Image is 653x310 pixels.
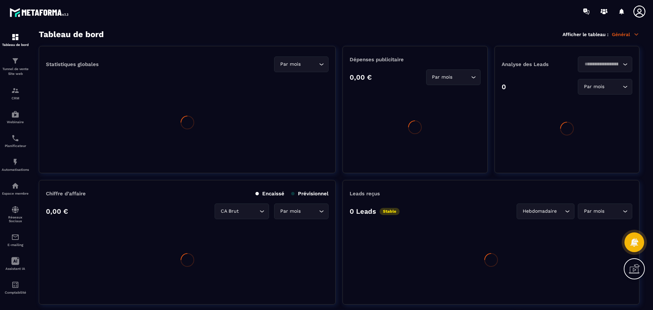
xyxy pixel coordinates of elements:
[558,208,563,215] input: Search for option
[291,191,329,197] p: Prévisionnel
[517,203,574,219] div: Search for option
[612,31,639,37] p: Général
[2,276,29,299] a: accountantaccountantComptabilité
[11,281,19,289] img: accountant
[2,81,29,105] a: formationformationCRM
[431,74,454,81] span: Par mois
[215,203,269,219] div: Search for option
[46,191,86,197] p: Chiffre d’affaire
[2,153,29,177] a: automationsautomationsAutomatisations
[240,208,258,215] input: Search for option
[274,203,329,219] div: Search for option
[2,96,29,100] p: CRM
[279,208,302,215] span: Par mois
[350,73,372,81] p: 0,00 €
[11,233,19,241] img: email
[11,86,19,95] img: formation
[11,182,19,190] img: automations
[2,52,29,81] a: formationformationTunnel de vente Site web
[426,69,481,85] div: Search for option
[46,207,68,215] p: 0,00 €
[302,208,317,215] input: Search for option
[2,144,29,148] p: Planificateur
[2,252,29,276] a: Assistant IA
[563,32,608,37] p: Afficher le tableau :
[606,83,621,91] input: Search for option
[502,61,567,67] p: Analyse des Leads
[11,158,19,166] img: automations
[2,105,29,129] a: automationsautomationsWebinaire
[2,67,29,76] p: Tunnel de vente Site web
[582,208,606,215] span: Par mois
[2,192,29,195] p: Espace membre
[578,203,632,219] div: Search for option
[502,83,506,91] p: 0
[606,208,621,215] input: Search for option
[2,129,29,153] a: schedulerschedulerPlanificateur
[2,228,29,252] a: emailemailE-mailing
[2,43,29,47] p: Tableau de bord
[11,206,19,214] img: social-network
[2,120,29,124] p: Webinaire
[582,83,606,91] span: Par mois
[2,200,29,228] a: social-networksocial-networkRéseaux Sociaux
[454,74,469,81] input: Search for option
[11,110,19,118] img: automations
[2,28,29,52] a: formationformationTableau de bord
[350,56,480,63] p: Dépenses publicitaire
[46,61,99,67] p: Statistiques globales
[2,215,29,223] p: Réseaux Sociaux
[350,191,380,197] p: Leads reçus
[11,57,19,65] img: formation
[39,30,104,39] h3: Tableau de bord
[578,79,632,95] div: Search for option
[582,61,621,68] input: Search for option
[2,243,29,247] p: E-mailing
[2,267,29,271] p: Assistant IA
[255,191,284,197] p: Encaissé
[350,207,376,215] p: 0 Leads
[2,291,29,294] p: Comptabilité
[2,168,29,172] p: Automatisations
[521,208,558,215] span: Hebdomadaire
[11,33,19,41] img: formation
[2,177,29,200] a: automationsautomationsEspace membre
[11,134,19,142] img: scheduler
[274,56,329,72] div: Search for option
[380,208,400,215] p: Stable
[578,56,632,72] div: Search for option
[10,6,71,19] img: logo
[279,61,302,68] span: Par mois
[219,208,240,215] span: CA Brut
[302,61,317,68] input: Search for option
